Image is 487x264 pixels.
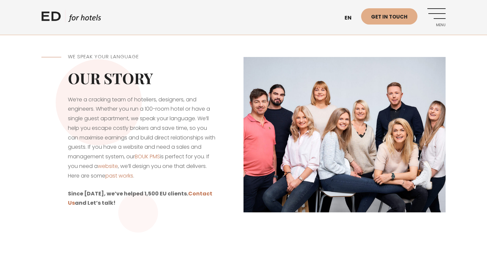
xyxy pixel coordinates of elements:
[68,69,217,87] h2: Our story
[427,8,446,26] a: Menu
[68,95,217,181] p: We’re a cracking team of hoteliers, designers, and engineers. Whether you run a 100-room hotel or...
[98,162,118,170] a: website
[68,190,212,207] strong: Since [DATE], we’ve helped 1,500 EU clients. and Let’s talk!
[427,23,446,27] span: Menu
[68,189,217,208] div: Page 2
[341,10,361,26] a: en
[361,8,417,25] a: Get in touch
[68,53,217,61] h5: WE SPEAK YOUR LANGUAGE
[41,10,101,26] a: ED HOTELS
[105,172,133,180] a: past works
[68,95,217,181] div: Page 2
[135,153,160,160] a: BOUK PMS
